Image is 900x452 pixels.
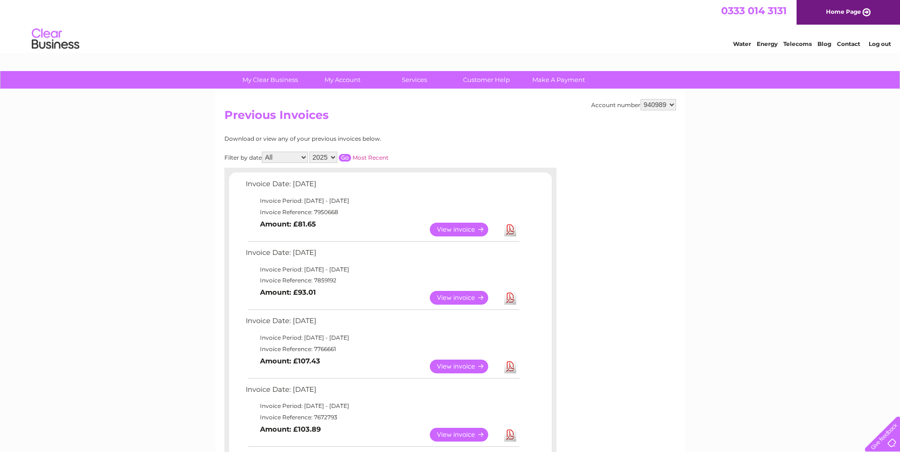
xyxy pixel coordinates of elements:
[243,383,521,401] td: Invoice Date: [DATE]
[260,425,321,434] b: Amount: £103.89
[31,25,80,54] img: logo.png
[226,5,675,46] div: Clear Business is a trading name of Verastar Limited (registered in [GEOGRAPHIC_DATA] No. 3667643...
[447,71,526,89] a: Customer Help
[733,40,751,47] a: Water
[520,71,598,89] a: Make A Payment
[243,400,521,412] td: Invoice Period: [DATE] - [DATE]
[721,5,787,17] a: 0333 014 3131
[260,220,316,228] b: Amount: £81.65
[260,357,320,365] b: Amount: £107.43
[817,40,831,47] a: Blog
[504,223,516,236] a: Download
[504,428,516,442] a: Download
[430,428,500,442] a: View
[243,178,521,195] td: Invoice Date: [DATE]
[260,288,316,297] b: Amount: £93.01
[224,136,473,142] div: Download or view any of your previous invoices below.
[837,40,860,47] a: Contact
[430,360,500,373] a: View
[591,99,676,110] div: Account number
[243,264,521,275] td: Invoice Period: [DATE] - [DATE]
[243,195,521,207] td: Invoice Period: [DATE] - [DATE]
[231,71,309,89] a: My Clear Business
[783,40,812,47] a: Telecoms
[243,275,521,286] td: Invoice Reference: 7859192
[303,71,381,89] a: My Account
[243,332,521,344] td: Invoice Period: [DATE] - [DATE]
[504,291,516,305] a: Download
[353,154,389,161] a: Most Recent
[224,152,473,163] div: Filter by date
[757,40,778,47] a: Energy
[243,246,521,264] td: Invoice Date: [DATE]
[243,344,521,355] td: Invoice Reference: 7766661
[243,315,521,332] td: Invoice Date: [DATE]
[504,360,516,373] a: Download
[243,207,521,218] td: Invoice Reference: 7950668
[375,71,454,89] a: Services
[869,40,891,47] a: Log out
[243,412,521,423] td: Invoice Reference: 7672793
[430,223,500,236] a: View
[430,291,500,305] a: View
[224,108,676,127] h2: Previous Invoices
